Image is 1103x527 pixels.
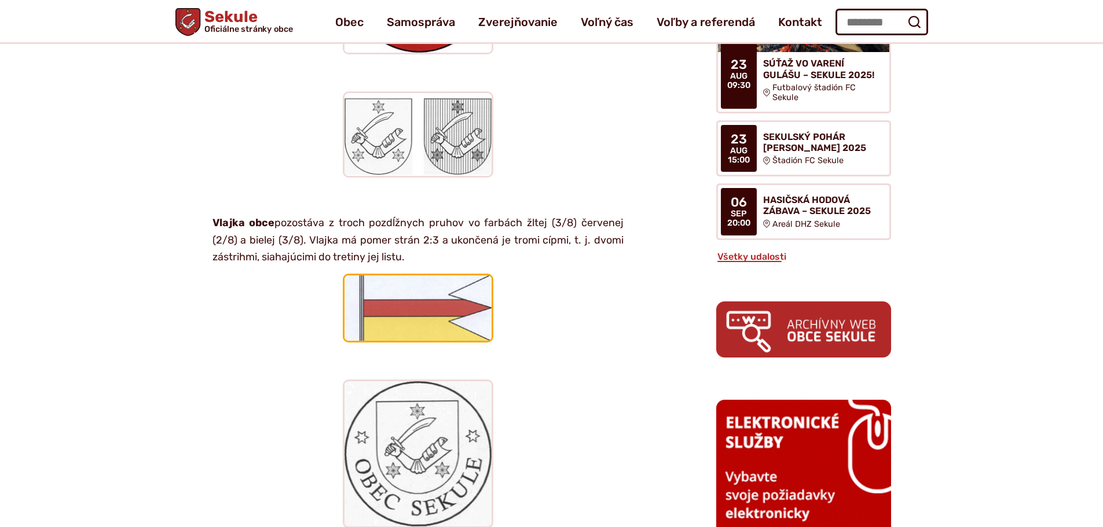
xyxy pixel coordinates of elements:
img: Prejsť na domovskú stránku [175,8,200,36]
a: SEKULSKÝ POHÁR [PERSON_NAME] 2025 Štadión FC Sekule 23 aug 15:00 [716,120,891,176]
a: Všetky udalosti [716,251,787,262]
p: pozostáva z troch pozdĺžnych pruhov vo farbách žltej (3/8) červenej (2/8) a bielej (3/8). Vlajka ... [212,215,624,266]
a: Voľný čas [581,6,633,38]
h4: SÚŤAŽ VO VARENÍ GULÁŠU – SEKULE 2025! [763,58,880,80]
a: Voľby a referendá [657,6,755,38]
a: Obec [335,6,364,38]
span: aug [727,72,750,81]
a: Logo Sekule, prejsť na domovskú stránku. [175,8,293,36]
a: Kontakt [778,6,822,38]
img: archiv.png [716,301,891,358]
span: 09:30 [727,81,750,90]
span: Futbalový štadión FC Sekule [772,83,880,102]
a: HASIČSKÁ HODOVÁ ZÁBAVA – SEKULE 2025 Areál DHZ Sekule 06 sep 20:00 [716,183,891,239]
span: 23 [727,58,750,72]
span: Oficiálne stránky obce [204,25,293,33]
a: Zverejňovanie [478,6,558,38]
span: Sekule [200,9,293,34]
a: Samospráva [387,6,455,38]
strong: Vlajka obce [212,216,275,229]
